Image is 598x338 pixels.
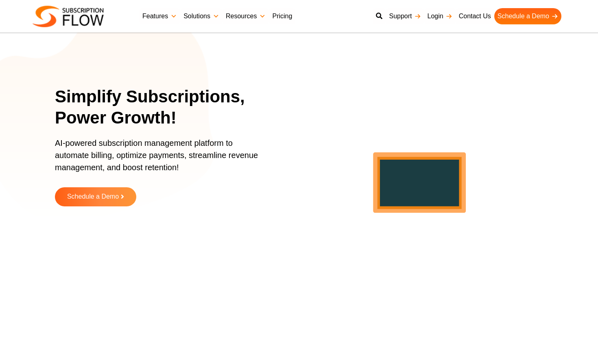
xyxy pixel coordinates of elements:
a: Contact Us [456,8,494,24]
a: Schedule a Demo [55,187,136,206]
img: Subscriptionflow [33,6,104,27]
p: AI-powered subscription management platform to automate billing, optimize payments, streamline re... [55,137,266,182]
a: Schedule a Demo [494,8,561,24]
span: Schedule a Demo [67,193,119,200]
a: Resources [223,8,269,24]
a: Pricing [269,8,295,24]
a: Solutions [180,8,223,24]
a: Support [386,8,424,24]
a: Login [424,8,456,24]
h1: Simplify Subscriptions, Power Growth! [55,86,277,129]
a: Features [139,8,180,24]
